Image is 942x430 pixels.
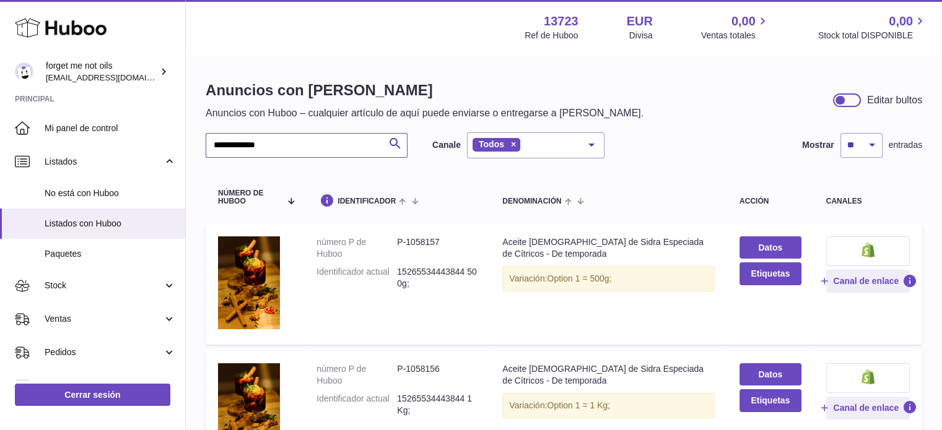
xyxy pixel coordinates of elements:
[731,13,756,30] span: 0,00
[547,400,610,410] span: Option 1 = 1 Kg;
[502,363,715,387] div: Aceite [DEMOGRAPHIC_DATA] de Sidra Especiada de Cítricos - De temporada
[218,236,280,329] img: Aceite aromático de Sidra Especiada de Cítricos - De temporada
[818,13,927,41] a: 0,00 Stock total DISPONIBLE
[889,13,913,30] span: 0,00
[15,62,33,81] img: internalAdmin-13723@internal.huboo.com
[397,393,478,416] dd: 15265534443844 1 Kg;
[397,236,478,260] dd: P-1058157
[889,139,922,151] span: entradas
[544,13,578,30] strong: 13723
[316,393,397,416] dt: Identificador actual
[45,248,176,260] span: Paquetes
[432,139,461,151] label: Canale
[502,197,561,205] span: denominación
[739,363,801,385] a: Datos
[15,384,170,406] a: Cerrar sesión
[739,262,801,285] button: Etiquetas
[479,139,504,149] span: Todos
[45,123,176,134] span: Mi panel de control
[861,369,874,384] img: shopify-small.png
[218,189,281,205] span: número de Huboo
[316,266,397,290] dt: Identificador actual
[45,156,163,168] span: Listados
[826,397,910,419] button: Canal de enlace
[739,389,801,411] button: Etiquetas
[45,187,176,199] span: No está con Huboo
[502,236,715,260] div: Aceite [DEMOGRAPHIC_DATA] de Sidra Especiada de Cítricos - De temporada
[46,72,182,82] span: [EMAIL_ADDRESS][DOMAIN_NAME]
[502,393,715,418] div: Variación:
[627,13,653,30] strong: EUR
[629,30,653,41] div: Divisa
[701,13,770,41] a: 0,00 Ventas totales
[826,270,910,292] button: Canal de enlace
[45,218,176,230] span: Listados con Huboo
[802,139,834,151] label: Mostrar
[206,106,643,120] p: Anuncios con Huboo – cualquier artículo de aquí puede enviarse o entregarse a [PERSON_NAME].
[739,236,801,259] a: Datos
[45,280,163,291] span: Stock
[502,266,715,291] div: Variación:
[833,275,899,286] span: Canal de enlace
[45,313,163,325] span: Ventas
[833,402,899,413] span: Canal de enlace
[316,363,397,387] dt: número P de Huboo
[46,60,157,84] div: forget me not oils
[826,197,910,205] div: canales
[45,380,176,392] span: Uso
[525,30,578,41] div: Ref de Huboo
[861,243,874,257] img: shopify-small.png
[867,93,922,107] div: Editar bultos
[206,80,643,100] h1: Anuncios con [PERSON_NAME]
[818,30,927,41] span: Stock total DISPONIBLE
[397,266,478,290] dd: 15265534443844 500g;
[547,273,611,283] span: Option 1 = 500g;
[45,346,163,358] span: Pedidos
[701,30,770,41] span: Ventas totales
[316,236,397,260] dt: número P de Huboo
[397,363,478,387] dd: P-1058156
[739,197,801,205] div: acción
[338,197,396,205] span: identificador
